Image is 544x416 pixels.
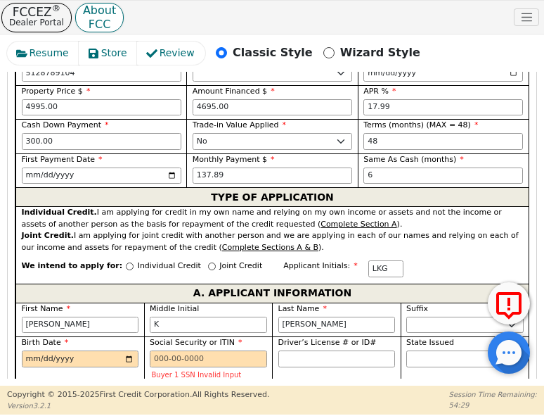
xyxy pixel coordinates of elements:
div: I am applying for joint credit with another person and we are applying in each of our names and r... [22,230,524,253]
u: Complete Section A [320,220,396,229]
input: 303-867-5309 x104 [22,65,181,82]
span: We intend to apply for: [22,260,123,284]
p: Wizard Style [340,44,420,61]
p: Version 3.2.1 [7,401,269,411]
span: A. APPLICANT INFORMATION [193,284,351,303]
span: Last Name [278,304,327,313]
span: Amount Financed $ [193,87,275,96]
p: Dealer Portal [9,17,64,28]
span: Driver’s License # or ID# [278,338,377,347]
span: Review [160,46,195,61]
button: Review [137,42,205,65]
span: First Payment Date [22,155,103,164]
strong: Individual Credit. [22,208,97,217]
strong: Joint Credit. [22,231,74,240]
input: Hint: 137.89 [193,168,352,184]
span: Middle Initial [150,304,199,313]
span: First Name [22,304,71,313]
p: Session Time Remaining: [449,389,537,400]
sup: ® [52,3,61,13]
button: Store [79,42,138,65]
p: FCC [83,21,116,28]
span: Applicant Initials: [283,261,358,270]
span: APR % [363,87,396,96]
span: Suffix [406,304,428,313]
button: Resume [7,42,79,65]
div: I am applying for credit in my own name and relying on my own income or assets and not the income... [22,207,524,230]
span: Monthly Payment $ [193,155,275,164]
input: 0 [363,168,523,184]
span: Trade-in Value Applied [193,120,286,130]
input: YYYY-MM-DD [22,168,181,184]
p: Copyright © 2015- 2025 First Credit Corporation. [7,389,269,401]
span: Store [101,46,127,61]
input: YYYY-MM-DD [363,65,523,82]
span: Cash Down Payment [22,120,109,130]
p: Joint Credit [219,260,262,272]
span: Birth Date [22,338,69,347]
span: Same As Cash (months) [363,155,464,164]
input: 000-00-0000 [150,351,267,367]
p: FCCEZ [9,7,64,17]
p: Individual Credit [138,260,201,272]
p: Buyer 1 SSN Invalid Input [152,371,266,379]
button: Toggle navigation [514,8,539,27]
button: AboutFCC [75,3,124,32]
span: Social Security or ITIN [150,338,242,347]
span: TYPE OF APPLICATION [211,188,334,206]
span: Property Price $ [22,87,91,96]
span: Resume [30,46,69,61]
p: About [83,7,116,14]
button: FCCEZ®Dealer Portal [1,3,72,32]
span: State Issued [406,338,454,347]
u: Complete Sections A & B [222,243,318,252]
input: xx.xx% [363,99,523,116]
input: YYYY-MM-DD [22,351,139,367]
p: Classic Style [233,44,313,61]
button: Report Error to FCC [488,282,530,324]
span: Terms (months) (MAX = 48) [363,120,471,130]
span: All Rights Reserved. [192,390,269,399]
p: 54:29 [449,400,537,410]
